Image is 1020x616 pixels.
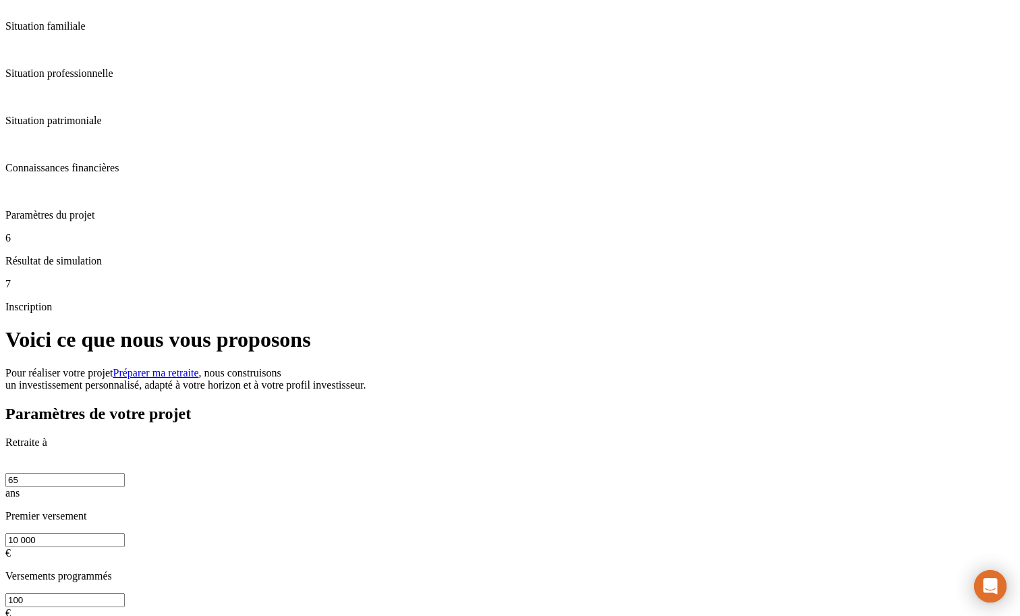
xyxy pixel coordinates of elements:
[5,437,1015,449] p: Retraite à
[974,570,1007,603] div: Ouvrir le Messenger Intercom
[5,487,20,499] span: ans
[5,255,1015,267] p: Résultat de simulation
[5,20,1015,32] p: Situation familiale
[5,115,1015,127] p: Situation patrimoniale
[113,367,199,379] a: Préparer ma retraite
[5,278,1015,290] p: 7
[5,367,113,379] span: Pour réaliser votre projet
[5,510,1015,522] p: Premier versement
[5,405,1015,423] h2: Paramètres de votre projet
[5,327,1015,352] h1: Voici ce que nous vous proposons
[5,570,1015,582] p: Versements programmés
[199,367,281,379] span: , nous construisons
[5,232,1015,244] p: 6
[5,162,1015,174] p: Connaissances financières
[5,547,11,559] span: €
[5,301,1015,313] p: Inscription
[5,379,366,391] span: un investissement personnalisé, adapté à votre horizon et à votre profil investisseur.
[5,209,1015,221] p: Paramètres du projet
[5,67,1015,80] p: Situation professionnelle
